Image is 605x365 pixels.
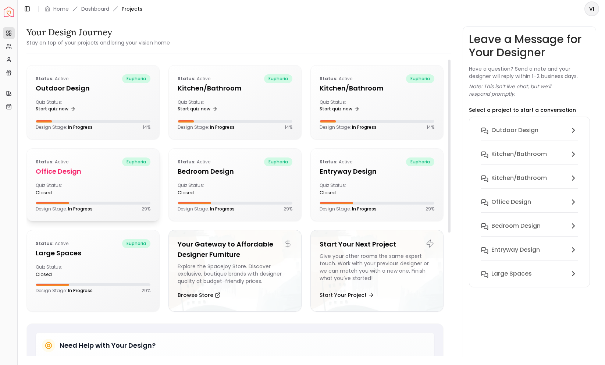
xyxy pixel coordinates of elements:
[122,157,150,166] span: euphoria
[36,75,54,82] b: Status:
[320,288,374,302] button: Start Your Project
[178,239,292,260] h5: Your Gateway to Affordable Designer Furniture
[264,74,292,83] span: euphoria
[36,248,150,258] h5: Large Spaces
[475,195,584,219] button: Office design
[352,206,377,212] span: In Progress
[352,124,377,130] span: In Progress
[320,104,360,114] a: Start quiz now
[320,182,374,196] div: Quiz Status:
[310,230,444,312] a: Start Your Next ProjectGive your other rooms the same expert touch. Work with your previous desig...
[142,206,150,212] p: 29 %
[36,74,68,83] p: active
[36,239,68,248] p: active
[178,159,196,165] b: Status:
[53,5,69,13] a: Home
[475,266,584,281] button: Large Spaces
[427,124,434,130] p: 14 %
[36,166,150,177] h5: Office design
[491,269,532,278] h6: Large Spaces
[426,206,434,212] p: 29 %
[36,182,90,196] div: Quiz Status:
[36,272,90,277] div: closed
[178,190,232,196] div: closed
[469,33,590,59] h3: Leave a Message for Your Designer
[36,124,93,130] p: Design Stage:
[475,147,584,171] button: Kitchen/Bathroom
[320,166,434,177] h5: entryway design
[475,242,584,266] button: entryway design
[320,252,434,285] div: Give your other rooms the same expert touch. Work with your previous designer or we can match you...
[68,206,93,212] span: In Progress
[122,239,150,248] span: euphoria
[469,83,590,98] p: Note: This isn’t live chat, but we’ll respond promptly.
[36,264,90,277] div: Quiz Status:
[122,74,150,83] span: euphoria
[178,206,235,212] p: Design Stage:
[178,99,232,114] div: Quiz Status:
[36,104,76,114] a: Start quiz now
[81,5,109,13] a: Dashboard
[210,124,235,130] span: In Progress
[68,124,93,130] span: In Progress
[168,230,302,312] a: Your Gateway to Affordable Designer FurnitureExplore the Spacejoy Store. Discover exclusive, bout...
[178,182,232,196] div: Quiz Status:
[320,206,377,212] p: Design Stage:
[406,74,434,83] span: euphoria
[284,206,292,212] p: 29 %
[469,106,576,114] p: Select a project to start a conversation
[36,83,150,93] h5: Outdoor design
[4,7,14,17] a: Spacejoy
[475,219,584,242] button: Bedroom design
[26,39,170,46] small: Stay on top of your projects and bring your vision home
[60,340,156,351] h5: Need Help with Your Design?
[320,75,338,82] b: Status:
[178,74,210,83] p: active
[320,124,377,130] p: Design Stage:
[320,99,374,114] div: Quiz Status:
[491,222,541,230] h6: Bedroom design
[178,157,210,166] p: active
[320,159,338,165] b: Status:
[178,124,235,130] p: Design Stage:
[45,5,142,13] nav: breadcrumb
[320,190,374,196] div: closed
[264,157,292,166] span: euphoria
[491,198,531,206] h6: Office design
[178,288,221,302] button: Browse Store
[36,99,90,114] div: Quiz Status:
[36,206,93,212] p: Design Stage:
[178,166,292,177] h5: Bedroom design
[475,123,584,147] button: Outdoor design
[178,263,292,285] div: Explore the Spacejoy Store. Discover exclusive, boutique brands with designer quality at budget-f...
[491,174,547,182] h6: Kitchen/Bathroom
[475,171,584,195] button: Kitchen/Bathroom
[143,124,150,130] p: 14 %
[320,157,352,166] p: active
[142,288,150,294] p: 29 %
[36,159,54,165] b: Status:
[469,65,590,80] p: Have a question? Send a note and your designer will reply within 1–2 business days.
[36,157,68,166] p: active
[491,245,540,254] h6: entryway design
[320,83,434,93] h5: Kitchen/Bathroom
[491,150,547,159] h6: Kitchen/Bathroom
[584,1,599,16] button: VI
[178,104,218,114] a: Start quiz now
[320,239,434,249] h5: Start Your Next Project
[36,190,90,196] div: closed
[210,206,235,212] span: In Progress
[122,5,142,13] span: Projects
[26,26,170,38] h3: Your Design Journey
[491,126,538,135] h6: Outdoor design
[36,288,93,294] p: Design Stage:
[178,83,292,93] h5: Kitchen/Bathroom
[36,240,54,247] b: Status:
[285,124,292,130] p: 14 %
[585,2,598,15] span: VI
[4,7,14,17] img: Spacejoy Logo
[320,74,352,83] p: active
[406,157,434,166] span: euphoria
[68,287,93,294] span: In Progress
[178,75,196,82] b: Status:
